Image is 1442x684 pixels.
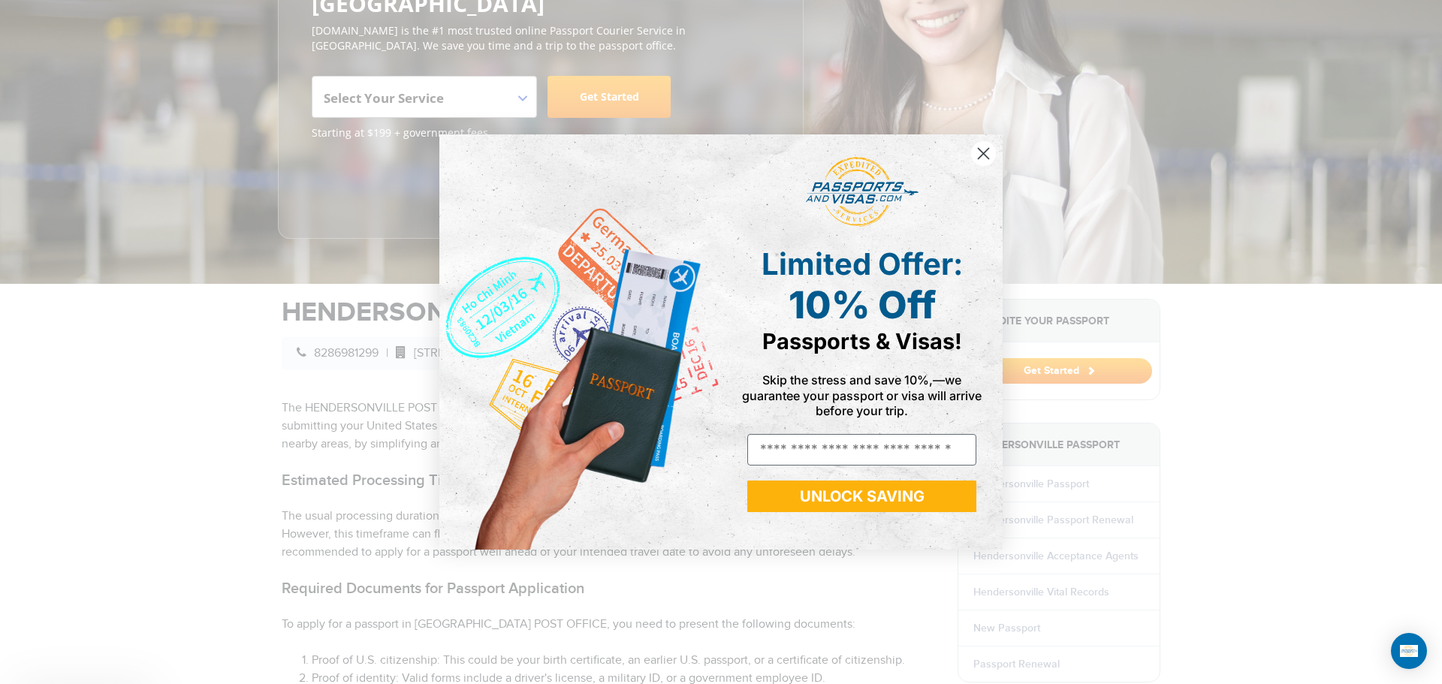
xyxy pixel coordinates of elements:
span: 10% Off [789,282,936,327]
span: Passports & Visas! [762,328,962,354]
span: Skip the stress and save 10%,—we guarantee your passport or visa will arrive before your trip. [742,372,982,417]
button: UNLOCK SAVING [747,481,976,512]
img: passports and visas [806,157,919,227]
button: Close dialog [970,140,997,167]
span: Limited Offer: [762,246,963,282]
img: de9cda0d-0715-46ca-9a25-073762a91ba7.png [439,134,721,550]
div: Open Intercom Messenger [1391,633,1427,669]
